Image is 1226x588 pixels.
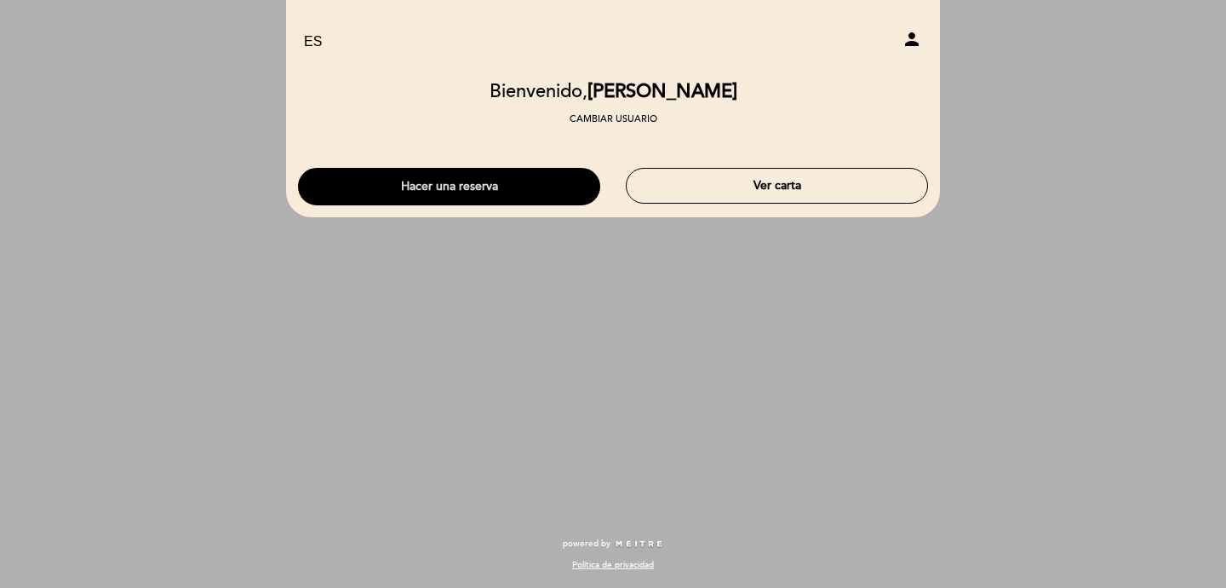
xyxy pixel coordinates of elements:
h2: Bienvenido, [490,82,737,102]
a: Política de privacidad [572,559,654,571]
span: powered by [563,538,610,550]
span: [PERSON_NAME] [587,80,737,103]
img: MEITRE [615,540,663,549]
button: Ver carta [626,168,928,204]
button: Hacer una reserva [298,168,600,205]
button: person [902,29,922,55]
i: person [902,29,922,49]
a: powered by [563,538,663,550]
a: [PERSON_NAME] [507,19,719,66]
button: Cambiar usuario [564,112,662,127]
